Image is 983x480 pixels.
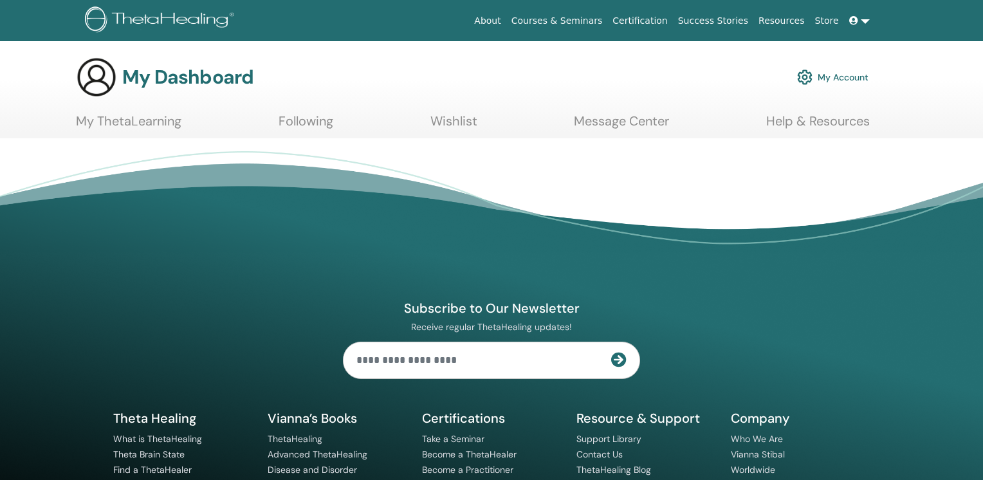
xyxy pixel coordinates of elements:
[76,113,181,138] a: My ThetaLearning
[122,66,253,89] h3: My Dashboard
[766,113,870,138] a: Help & Resources
[279,113,333,138] a: Following
[422,410,561,427] h5: Certifications
[731,448,785,460] a: Vianna Stibal
[343,321,640,333] p: Receive regular ThetaHealing updates!
[268,464,357,475] a: Disease and Disorder
[797,63,868,91] a: My Account
[576,464,651,475] a: ThetaHealing Blog
[506,9,608,33] a: Courses & Seminars
[113,410,252,427] h5: Theta Healing
[576,433,641,445] a: Support Library
[268,433,322,445] a: ThetaHealing
[607,9,672,33] a: Certification
[810,9,844,33] a: Store
[469,9,506,33] a: About
[343,300,640,317] h4: Subscribe to Our Newsletter
[422,433,484,445] a: Take a Seminar
[268,448,367,460] a: Advanced ThetaHealing
[673,9,753,33] a: Success Stories
[113,448,185,460] a: Theta Brain State
[422,464,513,475] a: Become a Practitioner
[113,464,192,475] a: Find a ThetaHealer
[76,57,117,98] img: generic-user-icon.jpg
[731,433,783,445] a: Who We Are
[113,433,202,445] a: What is ThetaHealing
[85,6,239,35] img: logo.png
[576,448,623,460] a: Contact Us
[268,410,407,427] h5: Vianna’s Books
[731,464,775,475] a: Worldwide
[422,448,517,460] a: Become a ThetaHealer
[576,410,715,427] h5: Resource & Support
[430,113,477,138] a: Wishlist
[731,410,870,427] h5: Company
[797,66,813,88] img: cog.svg
[574,113,669,138] a: Message Center
[753,9,810,33] a: Resources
